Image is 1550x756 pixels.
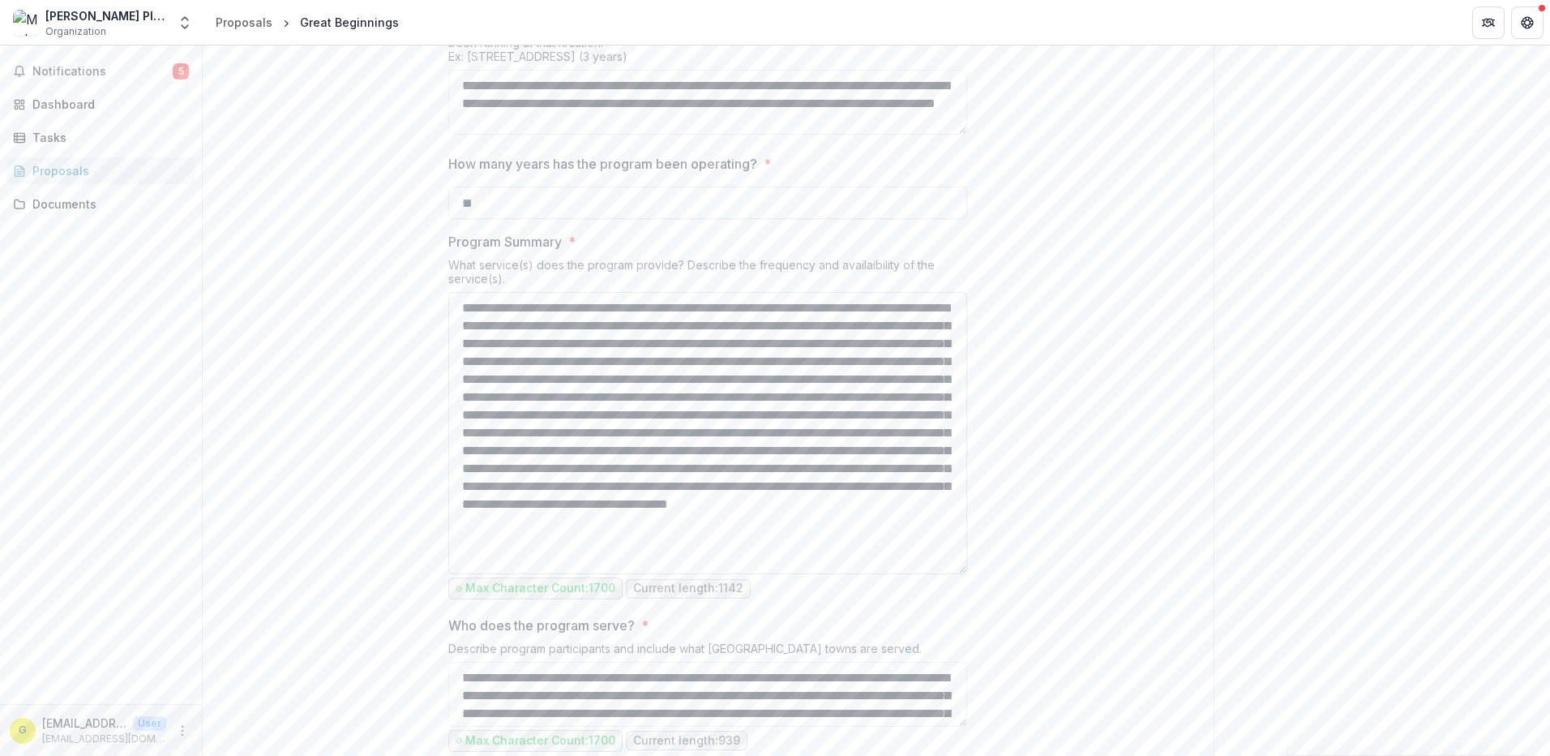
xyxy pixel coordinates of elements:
[6,58,195,84] button: Notifications5
[465,582,615,595] p: Max Character Count: 1700
[32,162,182,179] div: Proposals
[32,129,182,146] div: Tasks
[13,10,39,36] img: Madonna Place, Inc.
[32,96,182,113] div: Dashboard
[133,716,166,731] p: User
[448,232,562,251] p: Program Summary
[465,734,615,748] p: Max Character Count: 1700
[1472,6,1505,39] button: Partners
[32,195,182,213] div: Documents
[6,124,195,151] a: Tasks
[42,715,126,732] p: [EMAIL_ADDRESS][DOMAIN_NAME]
[32,65,173,79] span: Notifications
[448,154,757,174] p: How many years has the program been operating?
[45,7,167,24] div: [PERSON_NAME] Place, Inc.
[173,721,192,741] button: More
[6,157,195,184] a: Proposals
[19,725,27,736] div: grants@madonnaplace.org
[216,14,272,31] div: Proposals
[448,616,635,635] p: Who does the program serve?
[45,24,106,39] span: Organization
[173,63,189,79] span: 5
[633,734,740,748] p: Current length: 939
[448,258,967,292] div: What service(s) does the program provide? Describe the frequency and availaibility of the service...
[42,732,166,746] p: [EMAIL_ADDRESS][DOMAIN_NAME]
[6,191,195,217] a: Documents
[173,6,196,39] button: Open entity switcher
[448,642,967,662] div: Describe program participants and include what [GEOGRAPHIC_DATA] towns are served.
[1511,6,1544,39] button: Get Help
[448,22,967,70] div: List all program locations funds would support and indicate how many years the program has been r...
[209,11,405,34] nav: breadcrumb
[633,582,743,595] p: Current length: 1142
[300,14,399,31] div: Great Beginnings
[6,91,195,118] a: Dashboard
[209,11,279,34] a: Proposals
